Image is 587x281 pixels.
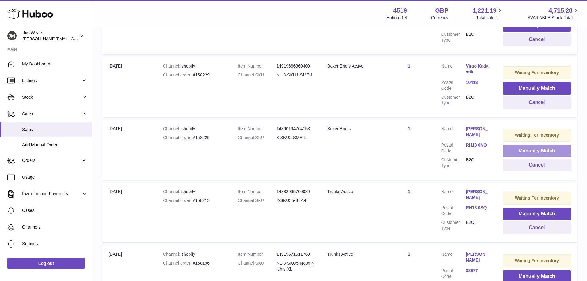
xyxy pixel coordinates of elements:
span: 1,221.19 [473,6,497,15]
a: 1 [408,64,410,68]
dd: 3-SKU2-SME-L [276,135,315,141]
a: RH13 0NQ [466,142,491,148]
img: josh@just-wears.com [7,31,17,40]
span: Usage [22,174,88,180]
button: Manually Match [503,208,571,220]
div: Boxer Briefs [327,126,377,132]
dt: Customer Type [441,31,466,43]
span: AVAILABLE Stock Total [528,15,580,21]
div: shopify [163,251,226,257]
td: [DATE] [102,183,157,242]
span: Sales [22,111,81,117]
div: Currency [431,15,449,21]
dd: NL-3-SKU5-Neon Nights-XL [276,260,315,272]
dt: Postal Code [441,268,466,279]
strong: Channel order [163,198,193,203]
a: [PERSON_NAME] [466,189,491,200]
a: 10413 [466,80,491,85]
td: [DATE] [102,57,157,117]
span: Channels [22,224,88,230]
dt: Channel SKU [238,198,276,204]
dt: Item Number [238,251,276,257]
div: Huboo Ref [386,15,407,21]
a: Log out [7,258,85,269]
dt: Channel SKU [238,135,276,141]
button: Manually Match [503,145,571,157]
a: 4,715.28 AVAILABLE Stock Total [528,6,580,21]
dt: Name [441,126,466,139]
div: JustWears [23,30,78,42]
a: 1,221.19 Total sales [473,6,504,21]
dt: Postal Code [441,80,466,91]
strong: Waiting For Inventory [515,70,559,75]
dt: Item Number [238,126,276,132]
dt: Customer Type [441,94,466,106]
span: Cases [22,208,88,213]
div: #158229 [163,72,226,78]
dt: Item Number [238,63,276,69]
button: Cancel [503,159,571,171]
div: #158215 [163,198,226,204]
strong: Channel order [163,72,193,77]
div: shopify [163,63,226,69]
strong: GBP [435,6,448,15]
button: Cancel [503,96,571,109]
a: RH13 0SQ [466,205,491,211]
dd: B2C [466,220,491,231]
dt: Name [441,63,466,76]
strong: Channel [163,126,181,131]
dd: 14919666860409 [276,63,315,69]
strong: Channel order [163,261,193,266]
a: 1 [408,252,410,257]
div: #158196 [163,260,226,266]
span: Add Manual Order [22,142,88,148]
strong: 4519 [393,6,407,15]
dt: Channel SKU [238,260,276,272]
a: Virgo Kadastik [466,63,491,75]
dd: B2C [466,94,491,106]
strong: Channel [163,252,181,257]
span: 4,715.28 [548,6,573,15]
dt: Name [441,251,466,265]
strong: Channel [163,189,181,194]
strong: Channel [163,64,181,68]
div: #158225 [163,135,226,141]
span: Listings [22,78,81,84]
a: 1 [408,126,410,131]
dd: 14882995700089 [276,189,315,195]
dd: NL-3-SKU1-SME-L [276,72,315,78]
dt: Item Number [238,189,276,195]
dt: Postal Code [441,142,466,154]
div: Trunks Active [327,251,377,257]
strong: Channel order [163,135,193,140]
strong: Waiting For Inventory [515,133,559,138]
div: Boxer Briefs Active [327,63,377,69]
strong: Waiting For Inventory [515,258,559,263]
dd: 14919671611769 [276,251,315,257]
dt: Postal Code [441,205,466,217]
span: My Dashboard [22,61,88,67]
a: [PERSON_NAME] [466,126,491,138]
a: 88677 [466,268,491,274]
a: 1 [408,189,410,194]
dd: 14890194764153 [276,126,315,132]
dt: Name [441,189,466,202]
button: Cancel [503,33,571,46]
div: shopify [163,189,226,195]
dt: Channel SKU [238,72,276,78]
span: Total sales [476,15,503,21]
span: Orders [22,158,81,163]
dd: B2C [466,157,491,169]
div: Trunks Active [327,189,377,195]
dt: Customer Type [441,157,466,169]
td: [DATE] [102,120,157,179]
div: shopify [163,126,226,132]
span: Stock [22,94,81,100]
span: Sales [22,127,88,133]
button: Cancel [503,221,571,234]
span: Invoicing and Payments [22,191,81,197]
span: [PERSON_NAME][EMAIL_ADDRESS][DOMAIN_NAME] [23,36,124,41]
span: Settings [22,241,88,247]
a: [PERSON_NAME] [466,251,491,263]
dd: B2C [466,31,491,43]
